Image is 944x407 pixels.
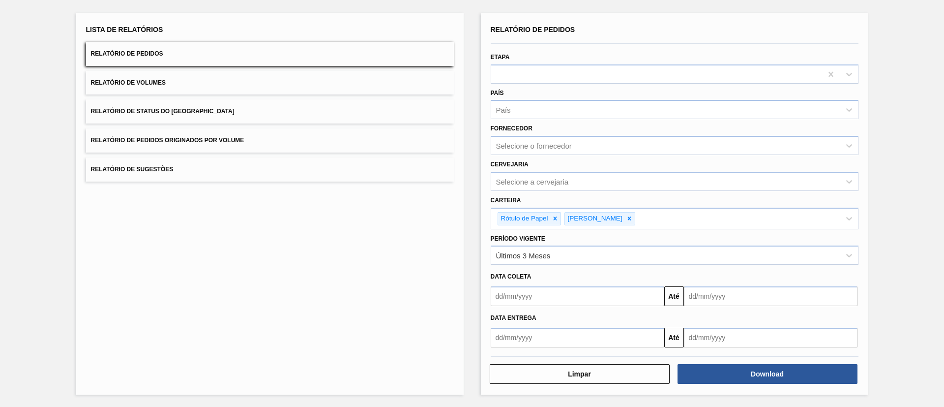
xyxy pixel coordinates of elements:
[491,197,521,204] label: Carteira
[91,108,235,115] span: Relatório de Status do [GEOGRAPHIC_DATA]
[678,364,857,384] button: Download
[664,328,684,347] button: Até
[91,79,166,86] span: Relatório de Volumes
[491,54,510,61] label: Etapa
[490,364,670,384] button: Limpar
[86,99,454,124] button: Relatório de Status do [GEOGRAPHIC_DATA]
[491,90,504,96] label: País
[496,251,551,260] div: Últimos 3 Meses
[684,286,857,306] input: dd/mm/yyyy
[491,273,531,280] span: Data coleta
[684,328,857,347] input: dd/mm/yyyy
[86,71,454,95] button: Relatório de Volumes
[91,50,163,57] span: Relatório de Pedidos
[86,26,163,33] span: Lista de Relatórios
[491,314,536,321] span: Data entrega
[491,328,664,347] input: dd/mm/yyyy
[491,125,532,132] label: Fornecedor
[491,161,529,168] label: Cervejaria
[565,213,624,225] div: [PERSON_NAME]
[496,106,511,114] div: País
[496,142,572,150] div: Selecione o fornecedor
[86,42,454,66] button: Relatório de Pedidos
[491,26,575,33] span: Relatório de Pedidos
[91,166,174,173] span: Relatório de Sugestões
[86,157,454,182] button: Relatório de Sugestões
[491,235,545,242] label: Período Vigente
[491,286,664,306] input: dd/mm/yyyy
[91,137,244,144] span: Relatório de Pedidos Originados por Volume
[86,128,454,153] button: Relatório de Pedidos Originados por Volume
[496,177,569,186] div: Selecione a cervejaria
[498,213,550,225] div: Rótulo de Papel
[664,286,684,306] button: Até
